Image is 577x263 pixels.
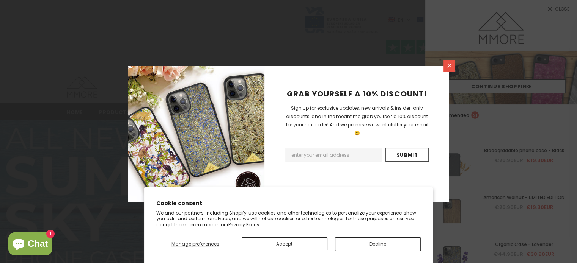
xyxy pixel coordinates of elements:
[242,237,327,251] button: Accept
[171,241,219,247] span: Manage preferences
[156,210,421,228] p: We and our partners, including Shopify, use cookies and other technologies to personalize your ex...
[6,232,55,257] inbox-online-store-chat: Shopify online store chat
[335,237,421,251] button: Decline
[228,221,259,228] a: Privacy Policy
[287,89,427,99] span: GRAB YOURSELF A 10% DISCOUNT!
[156,237,234,251] button: Manage preferences
[443,60,455,72] a: Close
[156,199,421,207] h2: Cookie consent
[385,148,429,162] input: Submit
[286,105,428,136] span: Sign Up for exclusive updates, new arrivals & insider-only discounts, and in the meantime grab yo...
[285,148,382,162] input: Email Address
